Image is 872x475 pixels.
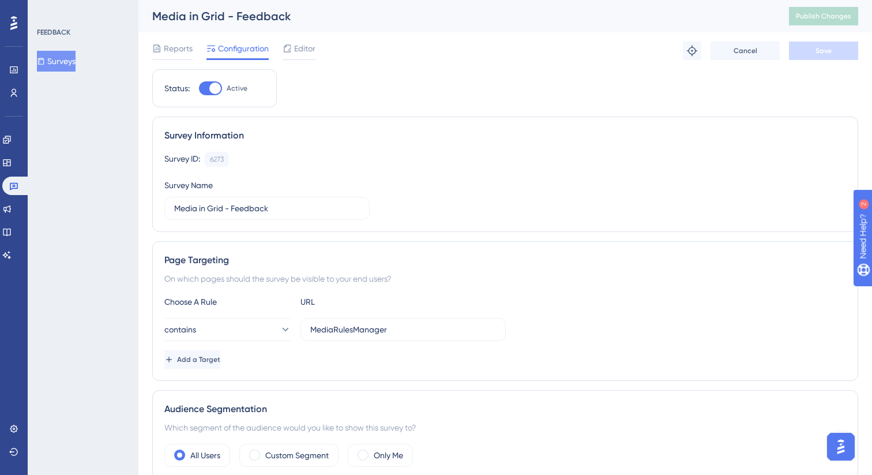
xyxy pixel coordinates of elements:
[815,46,832,55] span: Save
[789,42,858,60] button: Save
[164,178,213,192] div: Survey Name
[164,295,291,309] div: Choose A Rule
[210,155,224,164] div: 6273
[152,8,760,24] div: Media in Grid - Feedback
[164,42,193,55] span: Reports
[711,42,780,60] button: Cancel
[190,448,220,462] label: All Users
[177,355,220,364] span: Add a Target
[218,42,269,55] span: Configuration
[227,84,247,93] span: Active
[164,272,846,286] div: On which pages should the survey be visible to your end users?
[164,81,190,95] div: Status:
[164,402,846,416] div: Audience Segmentation
[310,323,496,336] input: yourwebsite.com/path
[164,253,846,267] div: Page Targeting
[27,3,72,17] span: Need Help?
[37,28,70,37] div: FEEDBACK
[37,51,76,72] button: Surveys
[300,295,427,309] div: URL
[174,202,360,215] input: Type your Survey name
[374,448,403,462] label: Only Me
[824,429,858,464] iframe: UserGuiding AI Assistant Launcher
[164,129,846,143] div: Survey Information
[164,350,220,369] button: Add a Target
[265,448,329,462] label: Custom Segment
[164,323,196,336] span: contains
[294,42,315,55] span: Editor
[734,46,757,55] span: Cancel
[164,421,846,435] div: Which segment of the audience would you like to show this survey to?
[164,152,200,167] div: Survey ID:
[789,7,858,25] button: Publish Changes
[796,12,851,21] span: Publish Changes
[80,6,84,15] div: 2
[164,318,291,341] button: contains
